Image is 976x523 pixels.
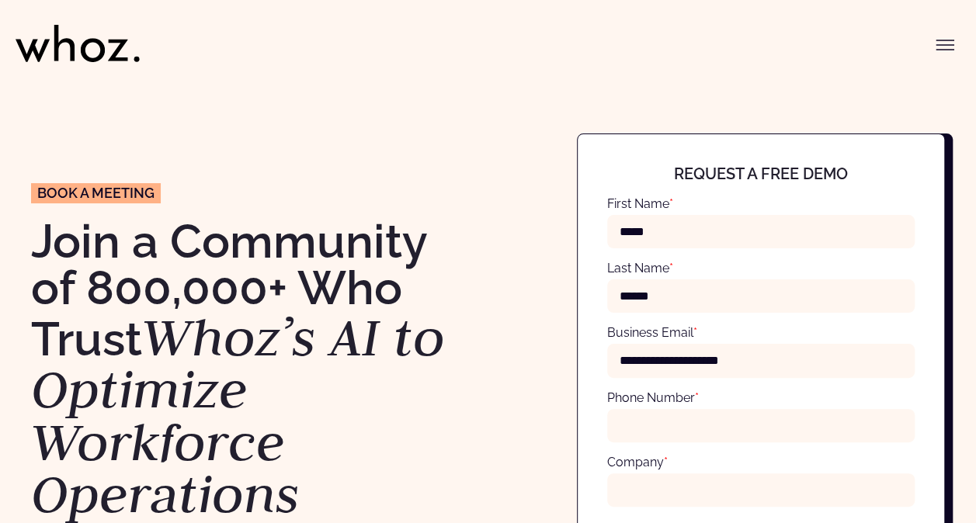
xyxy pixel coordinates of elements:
label: First Name [607,196,673,211]
label: Phone Number [607,390,699,405]
span: Book a meeting [37,186,155,200]
button: Toggle menu [929,29,960,61]
iframe: Chatbot [874,421,954,501]
label: Last Name [607,261,673,275]
h4: Request a free demo [623,165,899,182]
h1: Join a Community of 800,000+ Who Trust [31,218,473,521]
label: Business Email [607,325,697,340]
label: Company [607,455,668,469]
